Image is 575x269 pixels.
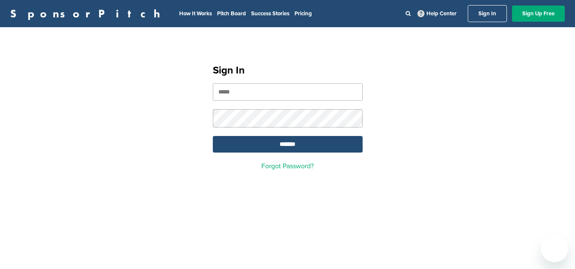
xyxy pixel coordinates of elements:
h1: Sign In [213,63,363,78]
a: Forgot Password? [261,162,314,170]
a: How It Works [179,10,212,17]
a: Pitch Board [217,10,246,17]
iframe: Button to launch messaging window [541,235,568,262]
a: Help Center [416,8,458,19]
a: Sign Up Free [512,6,565,22]
a: Success Stories [251,10,289,17]
a: Sign In [468,5,507,22]
a: SponsorPitch [10,8,166,19]
a: Pricing [295,10,312,17]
